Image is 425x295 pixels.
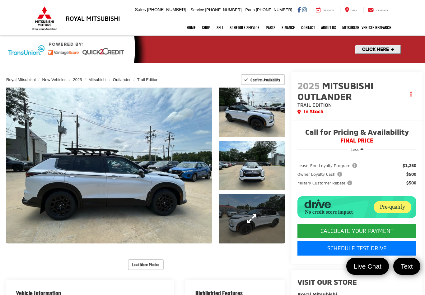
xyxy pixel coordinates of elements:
a: Service [311,7,339,13]
a: Trail Edition [137,77,158,82]
a: Text [393,258,420,275]
span: Live Chat [351,262,385,270]
a: Expand Photo 1 [219,88,285,137]
span: Trail Edition [297,102,332,108]
img: Mitsubishi [30,6,58,30]
span: $1,250 [403,162,416,169]
a: Royal Mitsubishi [6,77,36,82]
h2: Visit our Store [297,278,416,286]
a: Outlander [113,77,131,82]
a: Map [340,7,362,13]
h3: Royal Mitsubishi [66,15,120,22]
span: Military Customer Rebate [297,180,353,186]
span: Less [351,147,359,152]
img: 2025 Mitsubishi Outlander Trail Edition [218,87,286,138]
img: 2025 Mitsubishi Outlander Trail Edition [4,87,214,244]
span: 2025 [297,80,320,91]
a: Expand Photo 3 [219,194,285,243]
button: Owner Loyalty Cash [297,171,344,177]
a: Expand Photo 0 [6,88,212,243]
a: About Us [318,20,339,35]
span: $500 [406,171,416,177]
span: [PHONE_NUMBER] [256,7,292,12]
a: Finance [278,20,298,35]
a: Contact [298,20,318,35]
: CALCULATE YOUR PAYMENT [297,224,416,238]
img: 2025 Mitsubishi Outlander Trail Edition [218,140,286,191]
a: Schedule Test Drive [297,241,416,256]
button: Less [348,144,367,155]
span: In Stock [304,108,323,115]
span: Mitsubishi Outlander [297,80,373,102]
span: dropdown dots [410,92,412,97]
span: Owner Loyalty Cash [297,171,343,177]
a: 2025 [73,77,82,82]
span: Service [323,9,334,12]
span: Service [191,7,204,12]
span: Contact [376,9,388,12]
a: Instagram: Click to visit our Instagram page [302,7,307,12]
span: Map [352,9,357,12]
a: Contact [363,7,393,13]
button: Confirm Availability [241,74,285,85]
a: New Vehicles [42,77,67,82]
a: Mitsubishi Vehicle Research [339,20,395,35]
span: Sales [135,7,146,12]
a: Expand Photo 2 [219,141,285,190]
a: Schedule Service: Opens in a new tab [227,20,263,35]
span: $500 [406,180,416,186]
span: [PHONE_NUMBER] [205,7,242,12]
button: Lease-End Loyalty Program [297,162,359,169]
a: Mitsubishi [88,77,106,82]
span: Lease-End Loyalty Program [297,162,358,169]
a: Facebook: Click to visit our Facebook page [297,7,301,12]
span: FINAL PRICE [297,138,416,144]
a: Shop [199,20,213,35]
span: Text [398,262,416,270]
a: Sell [213,20,227,35]
span: [PHONE_NUMBER] [147,7,186,12]
button: Actions [405,88,416,99]
a: Live Chat [346,258,389,275]
span: Confirm Availability [250,77,280,82]
a: Home [184,20,199,35]
button: Military Customer Rebate [297,180,354,186]
button: Load More Photos [128,259,164,270]
span: Parts [245,7,255,12]
a: Parts: Opens in a new tab [263,20,278,35]
span: Call for Pricing & Availability [297,128,416,138]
